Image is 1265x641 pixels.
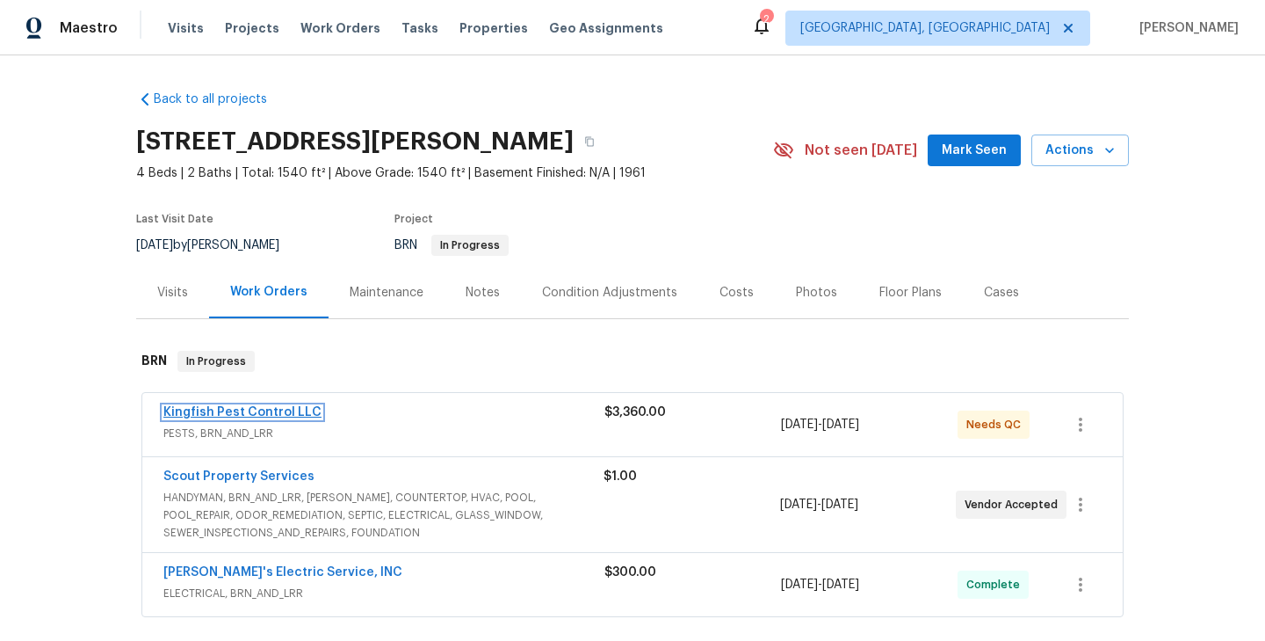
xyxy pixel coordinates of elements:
button: Mark Seen [928,135,1021,167]
span: ELECTRICAL, BRN_AND_LRR [163,585,604,602]
button: Actions [1031,135,1129,167]
h6: BRN [141,351,167,372]
div: 2 [760,11,772,28]
span: Actions [1045,140,1115,162]
span: BRN [394,239,509,251]
span: [GEOGRAPHIC_DATA], [GEOGRAPHIC_DATA] [800,19,1050,37]
h2: [STREET_ADDRESS][PERSON_NAME] [136,133,574,150]
a: Kingfish Pest Control LLC [163,406,322,419]
span: Last Visit Date [136,214,213,224]
span: Visits [168,19,204,37]
div: Cases [984,284,1019,302]
span: [DATE] [822,419,859,431]
span: Project [394,214,433,224]
div: Floor Plans [879,284,942,302]
button: Copy Address [574,126,605,157]
span: $300.00 [604,566,656,579]
a: Scout Property Services [163,470,314,483]
div: Notes [466,284,500,302]
span: Projects [225,19,279,37]
span: [DATE] [822,579,859,591]
span: - [781,416,859,433]
span: Maestro [60,19,118,37]
div: Visits [157,284,188,302]
span: - [781,576,859,594]
span: In Progress [179,353,253,370]
span: - [780,496,858,514]
div: Costs [719,284,754,302]
span: Tasks [401,22,438,34]
span: $3,360.00 [604,406,666,419]
div: Condition Adjustments [542,284,677,302]
span: Properties [459,19,528,37]
a: [PERSON_NAME]'s Electric Service, INC [163,566,402,579]
span: [PERSON_NAME] [1132,19,1239,37]
span: Work Orders [300,19,380,37]
span: Vendor Accepted [965,496,1065,514]
span: [DATE] [821,499,858,511]
span: Needs QC [966,416,1028,433]
span: HANDYMAN, BRN_AND_LRR, [PERSON_NAME], COUNTERTOP, HVAC, POOL, POOL_REPAIR, ODOR_REMEDIATION, SEPT... [163,489,604,542]
span: Mark Seen [942,140,1007,162]
span: $1.00 [604,470,637,483]
div: Maintenance [350,284,423,302]
span: PESTS, BRN_AND_LRR [163,425,604,442]
div: by [PERSON_NAME] [136,235,300,256]
span: [DATE] [781,579,818,591]
span: In Progress [433,240,507,251]
span: [DATE] [781,419,818,431]
span: Geo Assignments [549,19,663,37]
div: Work Orders [230,283,307,301]
span: [DATE] [780,499,817,511]
span: [DATE] [136,239,173,251]
span: Complete [966,576,1027,594]
div: BRN In Progress [136,333,1129,390]
a: Back to all projects [136,91,305,108]
span: Not seen [DATE] [805,142,917,159]
div: Photos [796,284,837,302]
span: 4 Beds | 2 Baths | Total: 1540 ft² | Above Grade: 1540 ft² | Basement Finished: N/A | 1961 [136,164,773,182]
